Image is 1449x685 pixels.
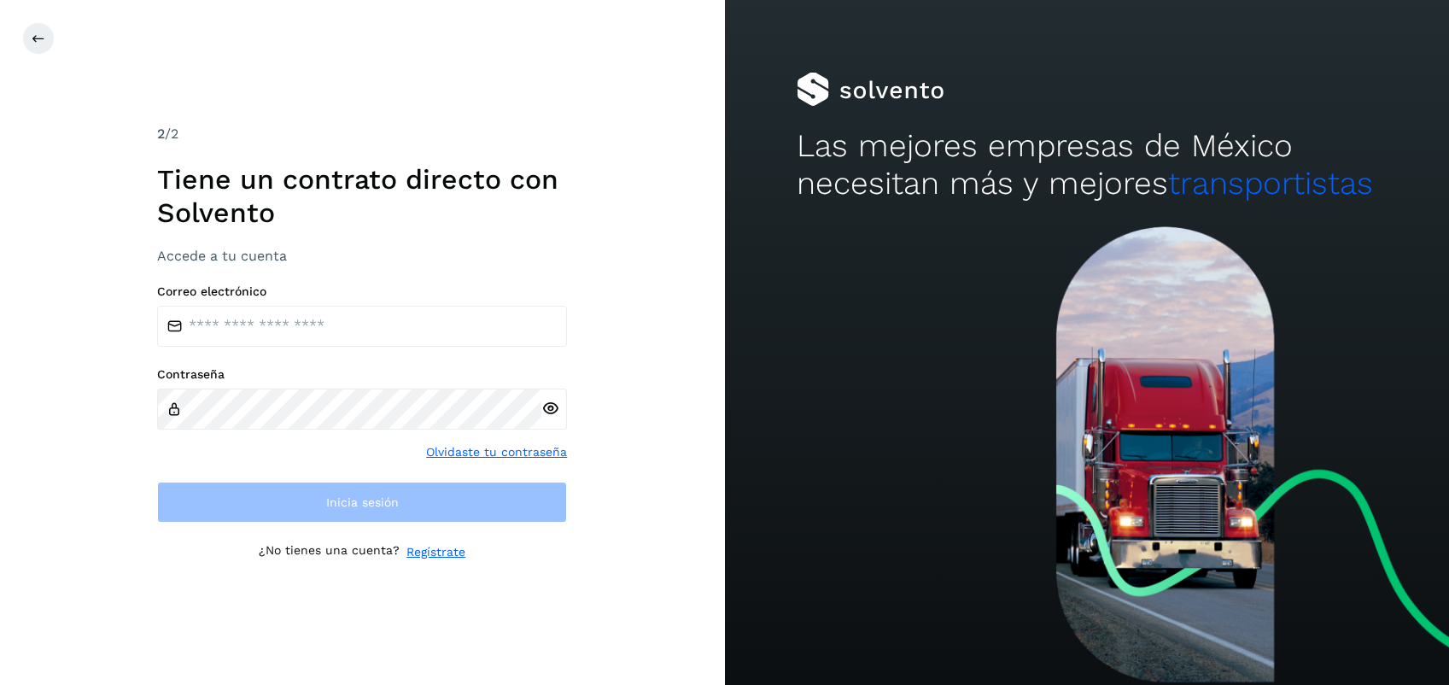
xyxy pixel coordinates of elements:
h3: Accede a tu cuenta [157,248,567,264]
a: Olvidaste tu contraseña [426,443,567,461]
span: 2 [157,126,165,142]
a: Regístrate [406,543,465,561]
label: Correo electrónico [157,284,567,299]
span: transportistas [1168,165,1373,202]
div: /2 [157,124,567,144]
h1: Tiene un contrato directo con Solvento [157,163,567,229]
p: ¿No tienes una cuenta? [259,543,400,561]
label: Contraseña [157,367,567,382]
span: Inicia sesión [326,496,399,508]
button: Inicia sesión [157,482,567,523]
h2: Las mejores empresas de México necesitan más y mejores [797,127,1376,203]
